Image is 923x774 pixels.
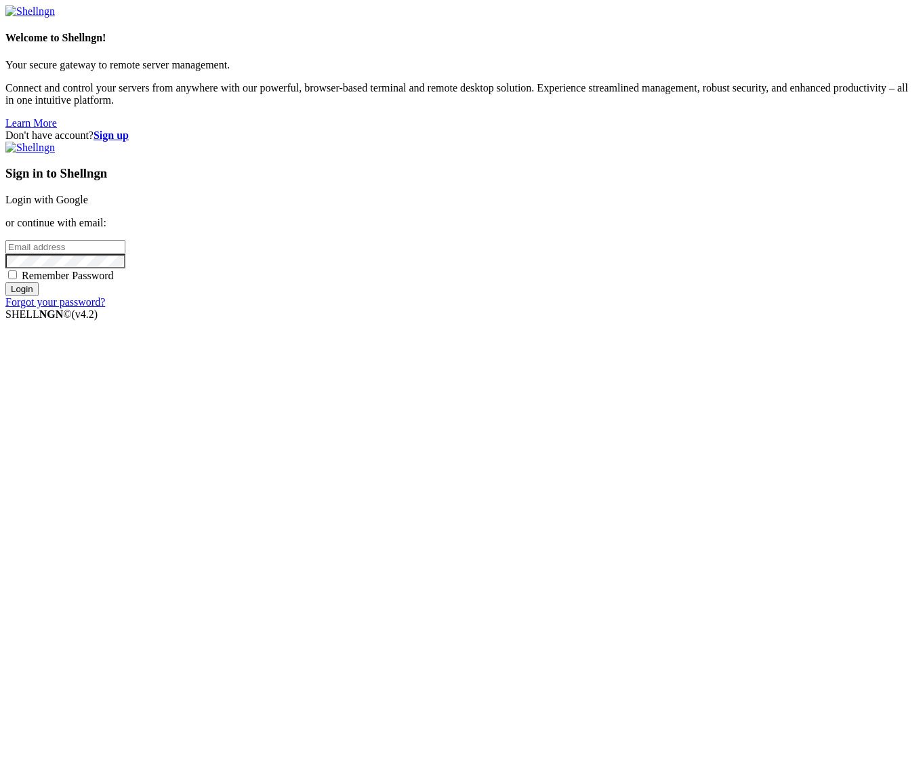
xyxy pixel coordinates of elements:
[5,240,125,254] input: Email address
[5,166,918,181] h3: Sign in to Shellngn
[5,5,55,18] img: Shellngn
[72,308,98,320] span: 4.2.0
[5,32,918,44] h4: Welcome to Shellngn!
[39,308,64,320] b: NGN
[5,296,105,308] a: Forgot your password?
[5,82,918,106] p: Connect and control your servers from anywhere with our powerful, browser-based terminal and remo...
[5,142,55,154] img: Shellngn
[5,129,918,142] div: Don't have account?
[8,270,17,279] input: Remember Password
[5,308,98,320] span: SHELL ©
[5,59,918,71] p: Your secure gateway to remote server management.
[5,217,918,229] p: or continue with email:
[5,282,39,296] input: Login
[22,270,114,281] span: Remember Password
[5,117,57,129] a: Learn More
[5,194,88,205] a: Login with Google
[94,129,129,141] a: Sign up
